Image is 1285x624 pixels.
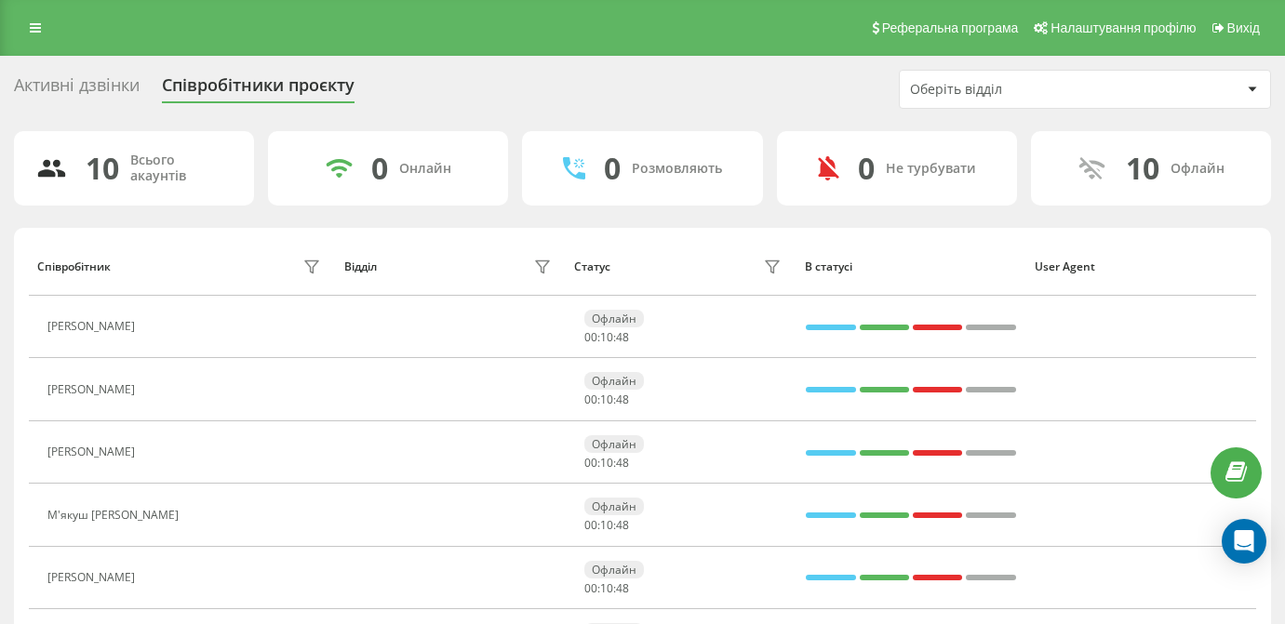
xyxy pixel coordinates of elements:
span: Вихід [1227,20,1260,35]
div: : : [584,393,629,406]
div: 0 [858,151,875,186]
div: Відділ [344,260,377,273]
span: 00 [584,580,597,596]
span: 00 [584,517,597,533]
div: Не турбувати [886,161,976,177]
div: : : [584,519,629,532]
div: Активні дзвінки [14,75,140,104]
span: 00 [584,455,597,471]
div: Офлайн [584,561,644,578]
span: Реферальна програма [882,20,1019,35]
div: Співробітник [37,260,111,273]
div: 0 [604,151,621,186]
div: Оберіть відділ [910,82,1132,98]
div: В статусі [805,260,1017,273]
span: 48 [616,517,629,533]
span: 10 [600,517,613,533]
div: Офлайн [584,435,644,453]
span: Налаштування профілю [1051,20,1196,35]
span: 00 [584,329,597,345]
div: [PERSON_NAME] [47,383,140,396]
span: 48 [616,580,629,596]
div: [PERSON_NAME] [47,320,140,333]
div: Офлайн [1171,161,1225,177]
span: 10 [600,455,613,471]
div: [PERSON_NAME] [47,571,140,584]
div: Open Intercom Messenger [1222,519,1266,564]
div: Офлайн [584,372,644,390]
div: 10 [1126,151,1159,186]
span: 48 [616,329,629,345]
div: Розмовляють [632,161,722,177]
span: 48 [616,455,629,471]
div: Офлайн [584,310,644,327]
div: [PERSON_NAME] [47,445,140,458]
div: Офлайн [584,498,644,515]
span: 10 [600,329,613,345]
div: : : [584,582,629,595]
span: 00 [584,392,597,407]
div: Онлайн [399,161,451,177]
div: М'якуш [PERSON_NAME] [47,509,183,522]
div: 10 [86,151,119,186]
div: User Agent [1035,260,1247,273]
div: : : [584,457,629,470]
div: Співробітники проєкту [162,75,355,104]
span: 10 [600,392,613,407]
div: : : [584,331,629,344]
span: 48 [616,392,629,407]
div: Статус [574,260,610,273]
div: 0 [371,151,388,186]
div: Всього акаунтів [130,153,232,184]
span: 10 [600,580,613,596]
